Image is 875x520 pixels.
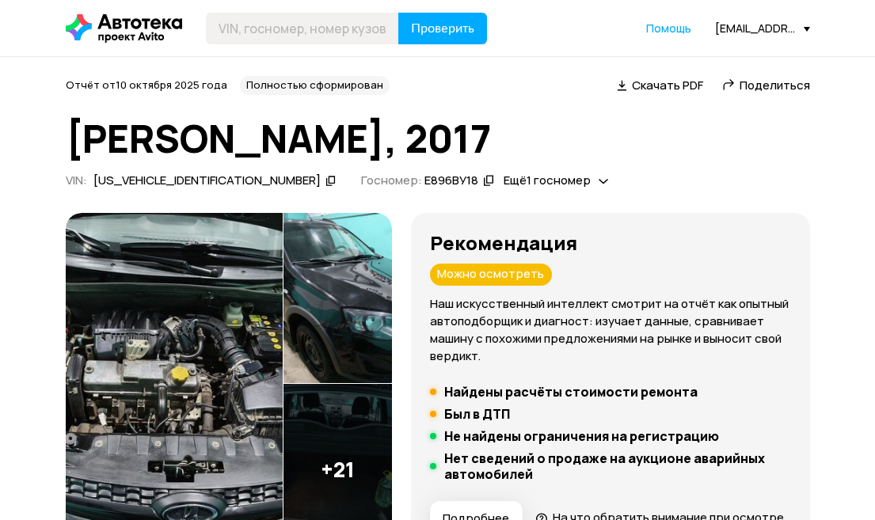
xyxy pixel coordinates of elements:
p: Наш искусственный интеллект смотрит на отчёт как опытный автоподборщик и диагност: изучает данные... [430,295,791,365]
span: Поделиться [740,77,810,93]
input: VIN, госномер, номер кузова [206,13,399,44]
span: Ещё 1 госномер [504,172,591,188]
h5: Не найдены ограничения на регистрацию [444,428,719,444]
span: Отчёт от 10 октября 2025 года [66,78,227,92]
div: Е896ВУ18 [424,173,478,189]
span: Скачать PDF [632,77,703,93]
h5: Нет сведений о продаже на аукционе аварийных автомобилей [444,450,791,482]
a: Скачать PDF [617,77,703,93]
h1: [PERSON_NAME], 2017 [66,117,810,160]
span: VIN : [66,172,87,188]
div: [US_VEHICLE_IDENTIFICATION_NUMBER] [93,173,321,189]
div: Можно осмотреть [430,264,552,286]
h3: Рекомендация [430,232,791,254]
h5: Был в ДТП [444,406,510,422]
h5: Найдены расчёты стоимости ремонта [444,384,698,400]
button: Проверить [398,13,487,44]
a: Помощь [646,21,691,36]
span: Проверить [411,22,474,35]
span: Госномер: [361,172,422,188]
div: Полностью сформирован [240,76,390,95]
div: [EMAIL_ADDRESS][DOMAIN_NAME] [715,21,810,36]
a: Поделиться [722,77,810,93]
